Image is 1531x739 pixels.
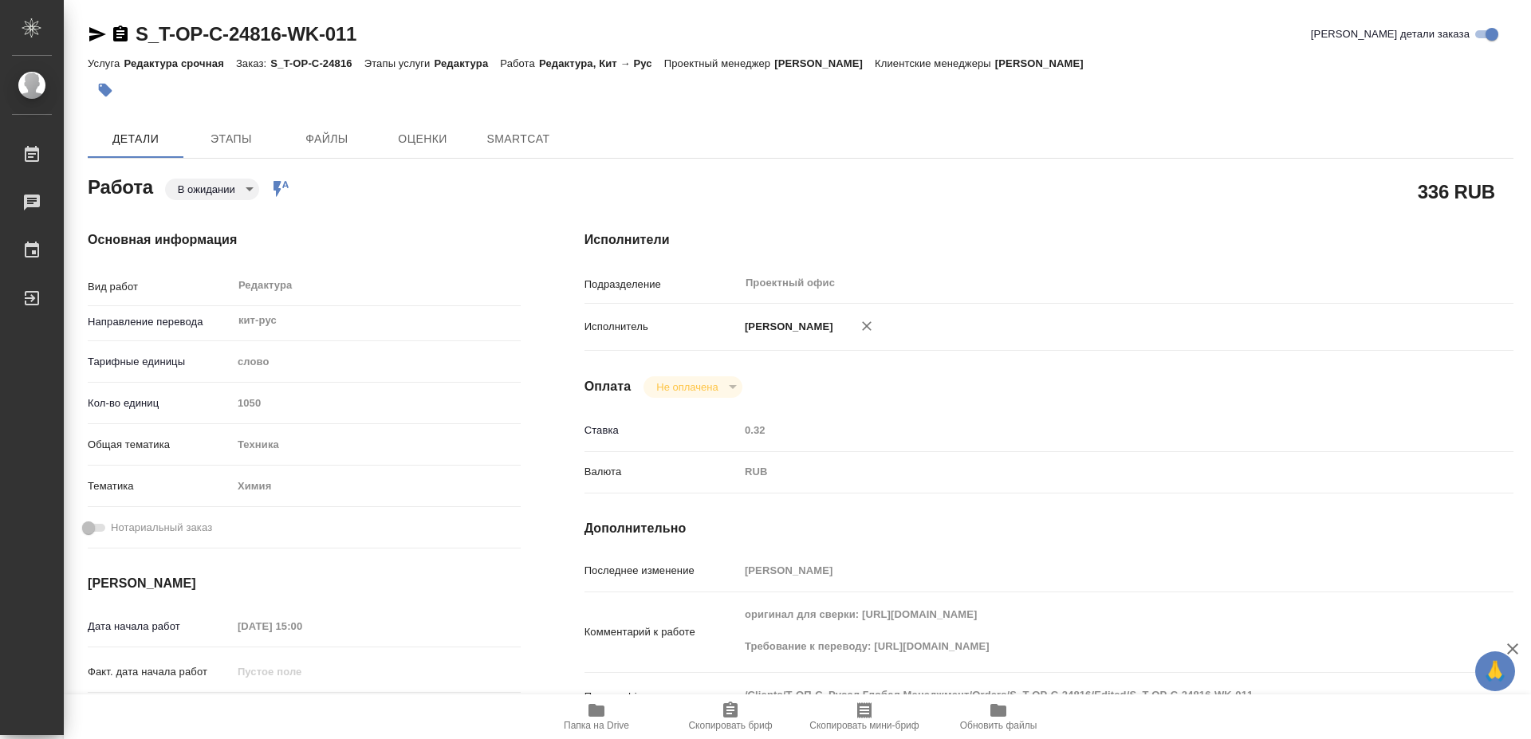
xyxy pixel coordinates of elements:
[529,694,663,739] button: Папка на Drive
[651,380,722,394] button: Не оплачена
[193,129,270,149] span: Этапы
[88,230,521,250] h4: Основная информация
[88,574,521,593] h4: [PERSON_NAME]
[88,395,232,411] p: Кол-во единиц
[88,279,232,295] p: Вид работ
[584,563,739,579] p: Последнее изменение
[384,129,461,149] span: Оценки
[739,601,1436,660] textarea: оригинал для сверки: [URL][DOMAIN_NAME] Требование к переводу: [URL][DOMAIN_NAME]
[584,277,739,293] p: Подразделение
[739,419,1436,442] input: Пустое поле
[584,624,739,640] p: Комментарий к работе
[643,376,742,398] div: В ожидании
[289,129,365,149] span: Файлы
[88,437,232,453] p: Общая тематика
[688,720,772,731] span: Скопировать бриф
[584,319,739,335] p: Исполнитель
[165,179,259,200] div: В ожидании
[875,57,995,69] p: Клиентские менеджеры
[584,689,739,705] p: Путь на drive
[584,230,1513,250] h4: Исполнители
[809,720,919,731] span: Скопировать мини-бриф
[960,720,1037,731] span: Обновить файлы
[88,25,107,44] button: Скопировать ссылку для ЯМессенджера
[173,183,240,196] button: В ожидании
[1475,651,1515,691] button: 🙏
[739,319,833,335] p: [PERSON_NAME]
[88,57,124,69] p: Услуга
[480,129,557,149] span: SmartCat
[739,682,1436,709] textarea: /Clients/Т-ОП-С_Русал Глобал Менеджмент/Orders/S_T-OP-C-24816/Edited/S_T-OP-C-24816-WK-011
[774,57,875,69] p: [PERSON_NAME]
[232,348,521,375] div: слово
[232,660,372,683] input: Пустое поле
[435,57,501,69] p: Редактура
[849,309,884,344] button: Удалить исполнителя
[88,619,232,635] p: Дата начала работ
[931,694,1065,739] button: Обновить файлы
[88,73,123,108] button: Добавить тэг
[136,23,356,45] a: S_T-OP-C-24816-WK-011
[364,57,435,69] p: Этапы услуги
[88,171,153,200] h2: Работа
[88,354,232,370] p: Тарифные единицы
[270,57,364,69] p: S_T-OP-C-24816
[97,129,174,149] span: Детали
[584,423,739,438] p: Ставка
[88,478,232,494] p: Тематика
[124,57,235,69] p: Редактура срочная
[236,57,270,69] p: Заказ:
[664,57,774,69] p: Проектный менеджер
[539,57,664,69] p: Редактура, Кит → Рус
[584,377,632,396] h4: Оплата
[111,25,130,44] button: Скопировать ссылку
[88,314,232,330] p: Направление перевода
[663,694,797,739] button: Скопировать бриф
[500,57,539,69] p: Работа
[797,694,931,739] button: Скопировать мини-бриф
[1311,26,1470,42] span: [PERSON_NAME] детали заказа
[232,431,521,458] div: Техника
[232,473,521,500] div: Химия
[232,615,372,638] input: Пустое поле
[111,520,212,536] span: Нотариальный заказ
[739,458,1436,485] div: RUB
[1418,178,1495,205] h2: 336 RUB
[564,720,629,731] span: Папка на Drive
[584,464,739,480] p: Валюта
[995,57,1096,69] p: [PERSON_NAME]
[584,519,1513,538] h4: Дополнительно
[739,559,1436,582] input: Пустое поле
[88,664,232,680] p: Факт. дата начала работ
[1482,654,1509,688] span: 🙏
[232,391,521,415] input: Пустое поле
